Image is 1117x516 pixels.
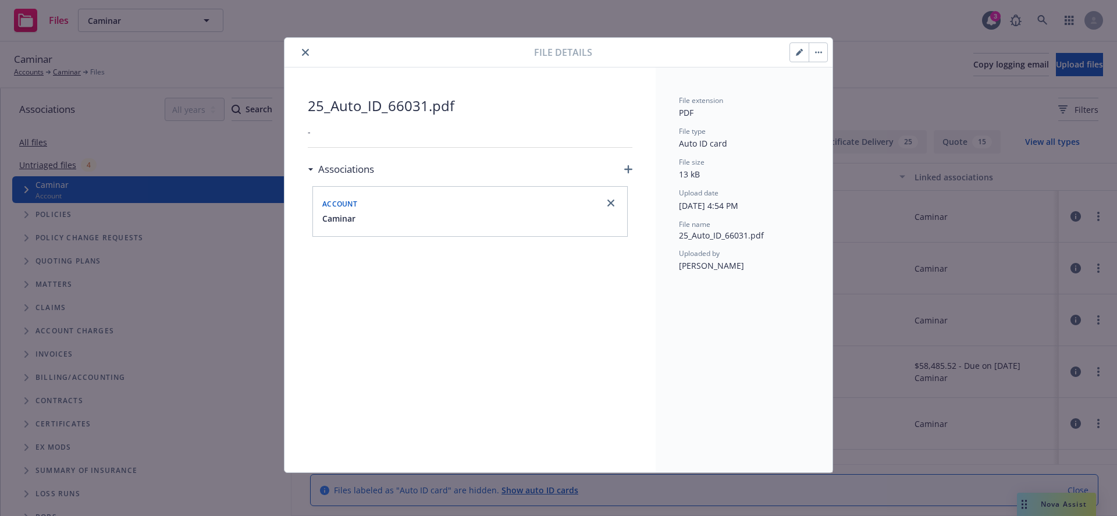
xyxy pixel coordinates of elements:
span: PDF [679,107,693,118]
span: File name [679,219,710,229]
span: File type [679,126,706,136]
span: 25_Auto_ID_66031.pdf [308,95,632,116]
h3: Associations [318,162,374,177]
span: Auto ID card [679,138,727,149]
div: Associations [308,162,374,177]
span: [PERSON_NAME] [679,260,744,271]
span: Account [322,199,357,209]
span: File size [679,157,705,167]
span: [DATE] 4:54 PM [679,200,738,211]
span: 25_Auto_ID_66031.pdf [679,229,809,241]
span: Upload date [679,188,718,198]
span: File extension [679,95,723,105]
span: 13 kB [679,169,700,180]
a: close [604,196,618,210]
button: Caminar [322,212,355,225]
button: close [298,45,312,59]
span: Uploaded by [679,248,720,258]
span: File details [534,45,592,59]
span: - [308,126,632,138]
